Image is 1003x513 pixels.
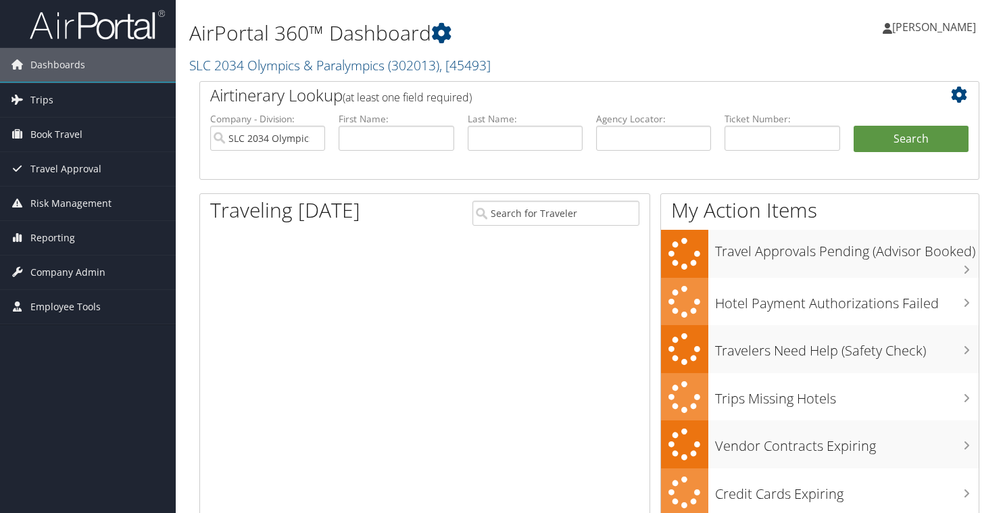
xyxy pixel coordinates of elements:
span: Dashboards [30,48,85,82]
a: SLC 2034 Olympics & Paralympics [189,56,491,74]
h3: Travel Approvals Pending (Advisor Booked) [715,235,979,261]
h3: Trips Missing Hotels [715,383,979,408]
h2: Airtinerary Lookup [210,84,904,107]
h3: Credit Cards Expiring [715,478,979,504]
label: Last Name: [468,112,583,126]
span: Company Admin [30,255,105,289]
button: Search [854,126,969,153]
span: , [ 45493 ] [439,56,491,74]
span: [PERSON_NAME] [892,20,976,34]
input: Search for Traveler [472,201,639,226]
h1: Traveling [DATE] [210,196,360,224]
span: (at least one field required) [343,90,472,105]
span: ( 302013 ) [388,56,439,74]
span: Trips [30,83,53,117]
a: Vendor Contracts Expiring [661,420,979,468]
h1: My Action Items [661,196,979,224]
h1: AirPortal 360™ Dashboard [189,19,723,47]
span: Book Travel [30,118,82,151]
h3: Travelers Need Help (Safety Check) [715,335,979,360]
span: Employee Tools [30,290,101,324]
h3: Hotel Payment Authorizations Failed [715,287,979,313]
span: Reporting [30,221,75,255]
label: First Name: [339,112,454,126]
span: Risk Management [30,187,112,220]
a: Trips Missing Hotels [661,373,979,421]
label: Ticket Number: [725,112,839,126]
span: Travel Approval [30,152,101,186]
a: [PERSON_NAME] [883,7,989,47]
a: Travel Approvals Pending (Advisor Booked) [661,230,979,278]
img: airportal-logo.png [30,9,165,41]
h3: Vendor Contracts Expiring [715,430,979,456]
a: Travelers Need Help (Safety Check) [661,325,979,373]
label: Agency Locator: [596,112,711,126]
a: Hotel Payment Authorizations Failed [661,278,979,326]
label: Company - Division: [210,112,325,126]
